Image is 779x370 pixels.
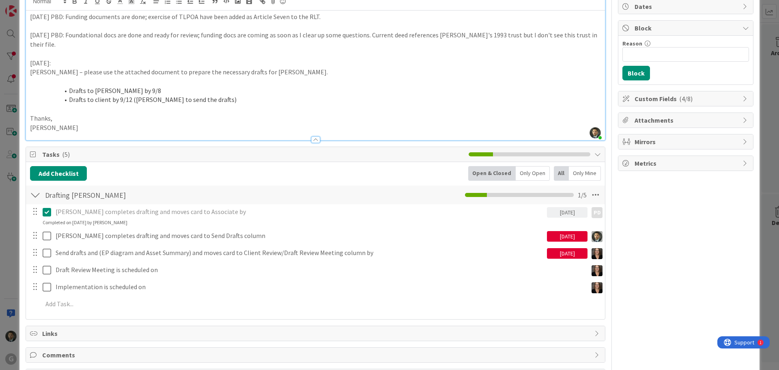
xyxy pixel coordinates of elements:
span: 1 / 5 [578,190,587,200]
span: ( 5 ) [62,150,70,158]
span: Attachments [635,115,738,125]
img: CG [592,231,603,242]
div: Open & Closed [468,166,516,181]
span: Support [17,1,37,11]
p: [DATE] PBD: Foundational docs are done and ready for review; funding docs are coming as soon as I... [30,30,601,49]
div: [DATE] [547,207,587,218]
span: Block [635,23,738,33]
span: Tasks [42,149,465,159]
p: [DATE] PBD: Funding documents are done; exercise of TLPOA have been added as Article Seven to the... [30,12,601,22]
button: Add Checklist [30,166,87,181]
div: Only Open [516,166,550,181]
span: ( 4/8 ) [679,95,693,103]
span: Dates [635,2,738,11]
div: All [554,166,569,181]
img: 8BZLk7E8pfiq8jCgjIaptuiIy3kiCTah.png [590,127,601,138]
span: Comments [42,350,590,360]
label: Reason [622,40,642,47]
p: [PERSON_NAME] completes drafting and moves card to Associate by [56,207,544,216]
li: Drafts to [PERSON_NAME] by 9/8 [40,86,601,95]
span: Mirrors [635,137,738,147]
p: [DATE]: [30,58,601,68]
li: Drafts to client by 9/12 ([PERSON_NAME] to send the drafts) [40,95,601,104]
input: Add Checklist... [42,188,225,202]
p: Send drafts and (EP diagram and Asset Summary) and moves card to Client Review/Draft Review Meeti... [56,248,544,257]
img: MW [592,265,603,276]
p: [PERSON_NAME] – please use the attached document to prepare the necessary drafts for [PERSON_NAME]. [30,67,601,77]
div: Only Mine [569,166,601,181]
span: Metrics [635,158,738,168]
p: [PERSON_NAME] [30,123,601,132]
p: Implementation is scheduled on [56,282,584,292]
div: [DATE] [547,231,587,242]
span: Links [42,329,590,338]
div: 1 [42,3,44,10]
div: PD [592,207,603,218]
img: MW [592,282,603,293]
div: Completed on [DATE] by [PERSON_NAME] [43,219,127,226]
button: Block [622,66,650,80]
span: Custom Fields [635,94,738,104]
p: Thanks, [30,114,601,123]
div: [DATE] [547,248,587,259]
p: Draft Review Meeting is scheduled on [56,265,584,275]
p: [PERSON_NAME] completes drafting and moves card to Send Drafts column [56,231,544,240]
img: MW [592,248,603,259]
